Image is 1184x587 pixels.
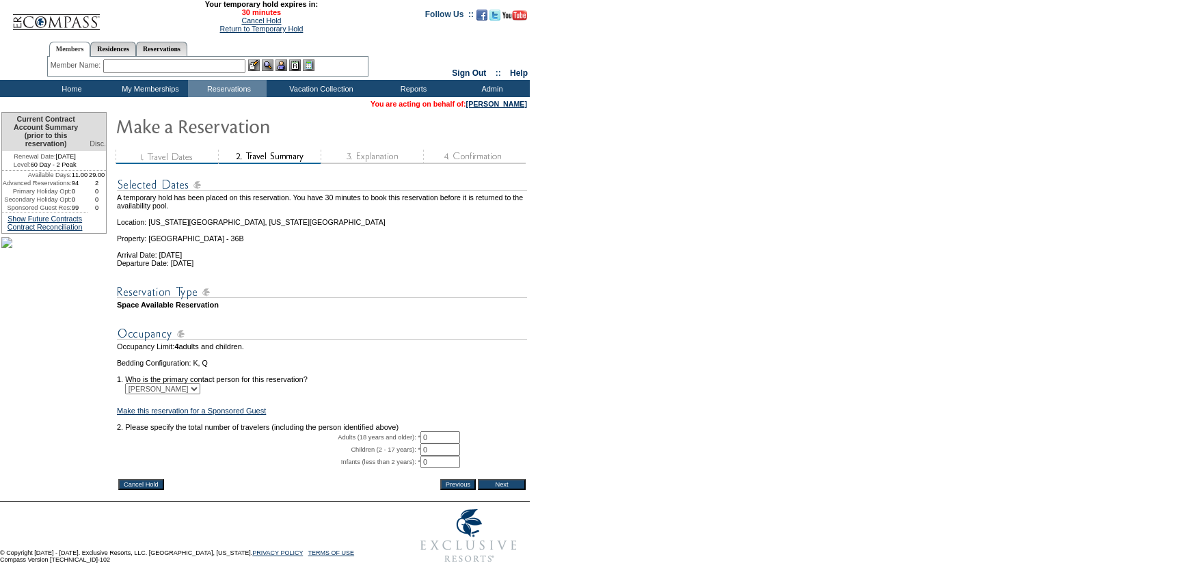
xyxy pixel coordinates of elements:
[2,179,72,187] td: Advanced Reservations:
[117,423,527,431] td: 2. Please specify the total number of travelers (including the person identified above)
[117,210,527,226] td: Location: [US_STATE][GEOGRAPHIC_DATA], [US_STATE][GEOGRAPHIC_DATA]
[452,68,486,78] a: Sign Out
[90,139,106,148] span: Disc.
[117,325,527,342] img: subTtlOccupancy.gif
[218,150,321,164] img: step2_state2.gif
[2,113,88,151] td: Current Contract Account Summary (prior to this reservation)
[118,479,164,490] input: Cancel Hold
[476,14,487,22] a: Become our fan on Facebook
[88,204,106,212] td: 0
[117,456,420,468] td: Infants (less than 2 years): *
[2,171,72,179] td: Available Days:
[303,59,314,71] img: b_calculator.gif
[321,150,423,164] img: step3_state1.gif
[289,59,301,71] img: Reservations
[489,14,500,22] a: Follow us on Twitter
[440,479,476,490] input: Previous
[8,223,83,231] a: Contract Reconciliation
[117,431,420,443] td: Adults (18 years and older): *
[72,204,88,212] td: 99
[90,42,136,56] a: Residences
[476,10,487,21] img: Become our fan on Facebook
[2,195,72,204] td: Secondary Holiday Opt:
[262,59,273,71] img: View
[14,152,55,161] span: Renewal Date:
[425,8,474,25] td: Follow Us ::
[49,42,91,57] a: Members
[2,204,72,212] td: Sponsored Guest Res:
[174,342,178,351] span: 4
[502,14,527,22] a: Subscribe to our YouTube Channel
[116,150,218,164] img: step1_state3.gif
[117,243,527,259] td: Arrival Date: [DATE]
[116,112,389,139] img: Make Reservation
[72,171,88,179] td: 11.00
[117,193,527,210] td: A temporary hold has been placed on this reservation. You have 30 minutes to book this reservatio...
[117,407,266,415] a: Make this reservation for a Sponsored Guest
[117,367,527,383] td: 1. Who is the primary contact person for this reservation?
[451,80,530,97] td: Admin
[12,3,100,31] img: Compass Home
[220,25,304,33] a: Return to Temporary Hold
[2,161,88,171] td: 60 Day - 2 Peak
[117,284,527,301] img: subTtlResType.gif
[136,42,187,56] a: Reservations
[117,342,527,351] td: Occupancy Limit: adults and children.
[51,59,103,71] div: Member Name:
[308,549,355,556] a: TERMS OF USE
[8,215,82,223] a: Show Future Contracts
[502,10,527,21] img: Subscribe to our YouTube Channel
[72,187,88,195] td: 0
[88,195,106,204] td: 0
[72,179,88,187] td: 94
[72,195,88,204] td: 0
[371,100,527,108] span: You are acting on behalf of:
[423,150,526,164] img: step4_state1.gif
[109,80,188,97] td: My Memberships
[88,171,106,179] td: 29.00
[510,68,528,78] a: Help
[252,549,303,556] a: PRIVACY POLICY
[466,100,527,108] a: [PERSON_NAME]
[88,179,106,187] td: 2
[373,80,451,97] td: Reports
[241,16,281,25] a: Cancel Hold
[117,259,527,267] td: Departure Date: [DATE]
[88,187,106,195] td: 0
[267,80,373,97] td: Vacation Collection
[14,161,31,169] span: Level:
[117,176,527,193] img: subTtlSelectedDates.gif
[248,59,260,71] img: b_edit.gif
[407,502,530,570] img: Exclusive Resorts
[478,479,526,490] input: Next
[2,187,72,195] td: Primary Holiday Opt:
[107,8,415,16] span: 30 minutes
[2,151,88,161] td: [DATE]
[1,237,12,248] img: RDM_dest1_shells_test.jpg
[117,226,527,243] td: Property: [GEOGRAPHIC_DATA] - 36B
[489,10,500,21] img: Follow us on Twitter
[117,301,527,309] td: Space Available Reservation
[117,359,527,367] td: Bedding Configuration: K, Q
[188,80,267,97] td: Reservations
[117,443,420,456] td: Children (2 - 17 years): *
[275,59,287,71] img: Impersonate
[31,80,109,97] td: Home
[496,68,501,78] span: ::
